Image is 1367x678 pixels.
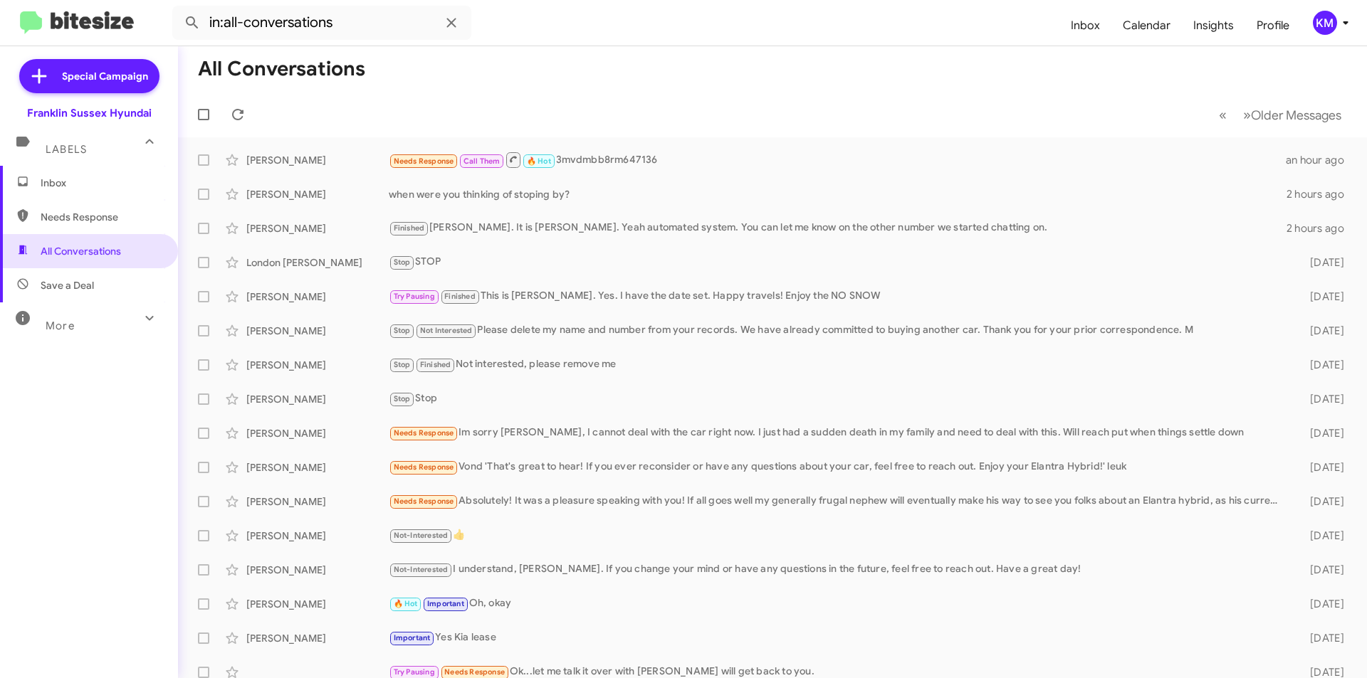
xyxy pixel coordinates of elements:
[463,157,501,166] span: Call Them
[246,290,389,304] div: [PERSON_NAME]
[1245,5,1301,46] a: Profile
[394,360,411,369] span: Stop
[1287,426,1356,440] div: [DATE]
[394,292,435,301] span: Try Pausing
[1219,106,1227,124] span: «
[1301,11,1351,35] button: KM
[246,563,389,577] div: [PERSON_NAME]
[394,394,411,403] span: Stop
[394,667,435,677] span: Try Pausing
[389,630,1287,646] div: Yes Kia lease
[1059,5,1111,46] a: Inbox
[46,143,87,156] span: Labels
[1287,290,1356,304] div: [DATE]
[27,106,152,120] div: Franklin Sussex Hyundai
[389,356,1287,373] div: Not interested, please remove me
[389,220,1287,236] div: [PERSON_NAME]. It is [PERSON_NAME]. Yeah automated system. You can let me know on the other numbe...
[1313,11,1337,35] div: KM
[246,221,389,235] div: [PERSON_NAME]
[394,157,454,166] span: Needs Response
[246,529,389,543] div: [PERSON_NAME]
[246,153,389,167] div: [PERSON_NAME]
[1287,187,1356,201] div: 2 hours ago
[394,599,418,608] span: 🔥 Hot
[394,531,449,540] span: Not-Interested
[1287,494,1356,509] div: [DATE]
[1243,106,1251,124] span: »
[389,425,1287,441] div: Im sorry [PERSON_NAME], I cannot deal with the car right now. I just had a sudden death in my fam...
[246,494,389,509] div: [PERSON_NAME]
[1287,221,1356,235] div: 2 hours ago
[389,187,1287,201] div: when were you thinking of stoping by?
[389,561,1287,578] div: I understand, [PERSON_NAME]. If you change your mind or have any questions in the future, feel fr...
[246,597,389,611] div: [PERSON_NAME]
[1287,358,1356,372] div: [DATE]
[394,565,449,574] span: Not-Interested
[394,428,454,438] span: Needs Response
[394,633,431,642] span: Important
[246,187,389,201] div: [PERSON_NAME]
[41,244,121,258] span: All Conversations
[41,278,94,292] span: Save a Deal
[1287,631,1356,645] div: [DATE]
[1287,563,1356,577] div: [DATE]
[389,595,1287,612] div: Oh, okay
[1287,597,1356,611] div: [DATE]
[246,460,389,475] div: [PERSON_NAME]
[246,358,389,372] div: [PERSON_NAME]
[246,392,389,406] div: [PERSON_NAME]
[1286,153,1356,167] div: an hour ago
[1287,460,1356,475] div: [DATE]
[1287,255,1356,270] div: [DATE]
[389,459,1287,475] div: Vond 'That's great to hear! If you ever reconsider or have any questions about your car, feel fre...
[389,288,1287,304] div: This is [PERSON_NAME]. Yes. I have the date set. Happy travels! Enjoy the NO SNOW
[389,493,1287,509] div: Absolutely! It was a pleasure speaking with you! If all goes well my generally frugal nephew will...
[420,360,451,369] span: Finished
[444,292,476,301] span: Finished
[389,527,1287,544] div: 👍
[41,176,162,190] span: Inbox
[46,319,75,332] span: More
[1251,107,1341,123] span: Older Messages
[394,223,425,233] span: Finished
[389,322,1287,339] div: Please delete my name and number from your records. We have already committed to buying another c...
[394,462,454,472] span: Needs Response
[172,6,471,40] input: Search
[444,667,505,677] span: Needs Response
[394,497,454,506] span: Needs Response
[389,254,1287,270] div: STOP
[427,599,464,608] span: Important
[1210,100,1235,129] button: Previous
[394,326,411,335] span: Stop
[420,326,473,335] span: Not Interested
[1182,5,1245,46] a: Insights
[394,258,411,267] span: Stop
[1111,5,1182,46] a: Calendar
[389,391,1287,407] div: Stop
[1287,324,1356,338] div: [DATE]
[246,324,389,338] div: [PERSON_NAME]
[1287,529,1356,543] div: [DATE]
[198,58,365,80] h1: All Conversations
[246,426,389,440] div: [PERSON_NAME]
[1287,392,1356,406] div: [DATE]
[389,151,1286,169] div: 3mvdmbb8rm647136
[41,210,162,224] span: Needs Response
[62,69,148,83] span: Special Campaign
[246,255,389,270] div: London [PERSON_NAME]
[1211,100,1350,129] nav: Page navigation example
[1235,100,1350,129] button: Next
[527,157,551,166] span: 🔥 Hot
[246,631,389,645] div: [PERSON_NAME]
[19,59,159,93] a: Special Campaign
